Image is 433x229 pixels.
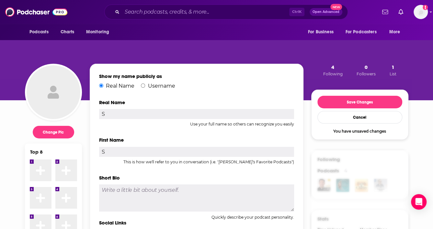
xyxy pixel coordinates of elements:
[99,220,294,226] h4: Social Links
[104,5,348,19] div: Search podcasts, credits, & more...
[99,83,135,89] label: Real Name
[357,71,376,76] span: Followers
[313,10,339,14] span: Open Advanced
[29,27,49,37] span: Podcasts
[99,99,294,105] h4: Real Name
[99,137,294,143] h4: First Name
[317,129,402,134] div: You have unsaved changes
[392,64,394,70] span: 1
[27,65,80,119] div: PNG or JPG accepted
[388,64,398,77] button: 1List
[99,215,294,220] p: Quickly describe your podcast personality.
[341,26,386,38] button: open menu
[331,64,334,70] span: 4
[289,8,304,16] span: Ctrl K
[99,109,294,119] input: Enter your name...
[380,6,391,17] a: Show notifications dropdown
[384,26,408,38] button: open menu
[321,64,345,77] button: 4Following
[330,4,342,10] span: New
[82,26,118,38] button: open menu
[5,6,67,18] img: Podchaser - Follow, Share and Rate Podcasts
[308,27,334,37] span: For Business
[423,5,428,10] svg: Add a profile image
[414,5,428,19] img: User Profile
[396,6,406,17] a: Show notifications dropdown
[141,83,145,88] input: Username
[99,175,294,181] h4: Short Bio
[365,64,368,70] span: 0
[317,111,402,124] button: Cancel
[86,27,109,37] span: Monitoring
[414,5,428,19] span: Logged in as serenadekryger
[61,27,74,37] span: Charts
[303,26,342,38] button: open menu
[25,26,57,38] button: open menu
[355,64,378,77] button: 0Followers
[141,83,175,89] label: Username
[30,149,43,155] div: Top 8
[414,5,428,19] button: Show profile menu
[346,27,377,37] span: For Podcasters
[99,122,294,126] p: Use your full name so others can recognize you easily
[323,71,343,76] span: Following
[317,96,402,108] button: Save Changes
[99,73,294,79] h4: Show my name publicly as
[122,7,289,17] input: Search podcasts, credits, & more...
[390,71,396,76] span: List
[219,159,255,164] em: [PERSON_NAME]'s
[389,27,400,37] span: More
[33,126,74,138] button: Change Pic
[310,8,342,16] button: Open AdvancedNew
[99,159,294,164] p: This is how we'll refer to you in conversation (i.e. " Favorite Podcasts")
[99,147,294,157] input: First Name
[411,194,427,210] div: Open Intercom Messenger
[56,26,78,38] a: Charts
[99,83,103,88] input: Real Name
